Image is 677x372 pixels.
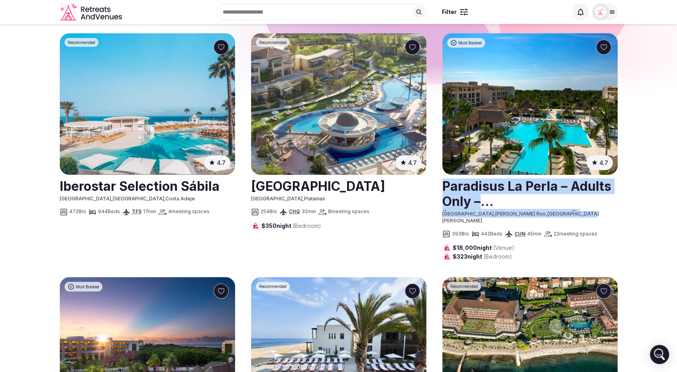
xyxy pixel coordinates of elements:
[261,208,277,215] span: 254 Brs
[259,40,286,45] span: Recommended
[495,211,546,217] span: [PERSON_NAME] Roo
[442,176,618,211] a: View venue
[60,33,235,175] img: Iberostar Selection Sábila
[111,196,113,202] span: ,
[481,231,502,237] span: 442 Beds
[132,208,141,214] a: TFS
[60,33,235,175] a: See Iberostar Selection Sábila
[289,208,300,214] a: CHQ
[527,231,542,237] span: 45 min
[168,208,210,215] span: 4 meeting spaces
[60,176,235,196] a: View venue
[60,196,111,202] span: [GEOGRAPHIC_DATA]
[69,208,86,215] span: 472 Brs
[650,345,669,364] div: Open Intercom Messenger
[553,231,597,237] span: 22 meeting spaces
[60,3,124,21] svg: Retreats and Venues company logo
[453,253,512,261] span: $323 night
[452,231,469,237] span: 393 Brs
[395,155,422,170] button: 4.7
[251,176,426,196] h2: [GEOGRAPHIC_DATA]
[442,8,457,16] span: Filter
[98,208,120,215] span: 944 Beds
[514,231,526,237] a: CUN
[251,176,426,196] a: View venue
[494,211,495,217] span: ,
[450,283,478,289] span: Recommended
[165,196,195,202] span: Costa Adeje
[599,158,608,167] span: 4.7
[256,282,290,291] div: Recommended
[442,33,618,175] img: Paradisus La Perla – Adults Only – Riviera Maya
[65,38,98,47] div: Recommended
[442,211,599,224] span: [GEOGRAPHIC_DATA][PERSON_NAME]
[328,208,369,215] span: 8 meeting spaces
[261,222,321,230] span: $350 night
[204,155,230,170] button: 4.7
[595,6,606,18] img: Matt Grant Oakes
[437,4,473,20] button: Filter
[304,196,325,202] span: Platanias
[68,40,95,45] span: Recommended
[256,38,290,47] div: Recommended
[442,176,618,211] h2: Paradisus La Perla – Adults Only – [GEOGRAPHIC_DATA]
[60,176,235,196] h2: Iberostar Selection Sábila
[217,158,226,167] span: 4.7
[251,33,426,175] a: See Minoa Palace Hotel
[447,282,481,291] div: Recommended
[292,222,321,229] span: (Bedroom)
[302,196,304,202] span: ,
[143,208,156,215] span: 17 min
[251,33,426,175] img: Minoa Palace Hotel
[408,158,417,167] span: 4.7
[458,40,482,46] span: Most Booked
[60,3,124,21] a: Visit the homepage
[76,284,99,289] span: Most Booked
[453,244,514,252] span: $18,000 night
[442,33,618,175] a: See Paradisus La Perla – Adults Only – Riviera Maya
[442,211,494,217] span: [GEOGRAPHIC_DATA]
[113,196,164,202] span: [GEOGRAPHIC_DATA]
[483,253,512,260] span: (Bedroom)
[587,155,613,170] button: 4.7
[302,208,316,215] span: 32 min
[164,196,165,202] span: ,
[259,283,286,289] span: Recommended
[251,196,302,202] span: [GEOGRAPHIC_DATA]
[65,282,102,291] div: Most Booked
[493,244,514,251] span: (Venue)
[546,211,547,217] span: ,
[447,38,485,47] div: Most Booked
